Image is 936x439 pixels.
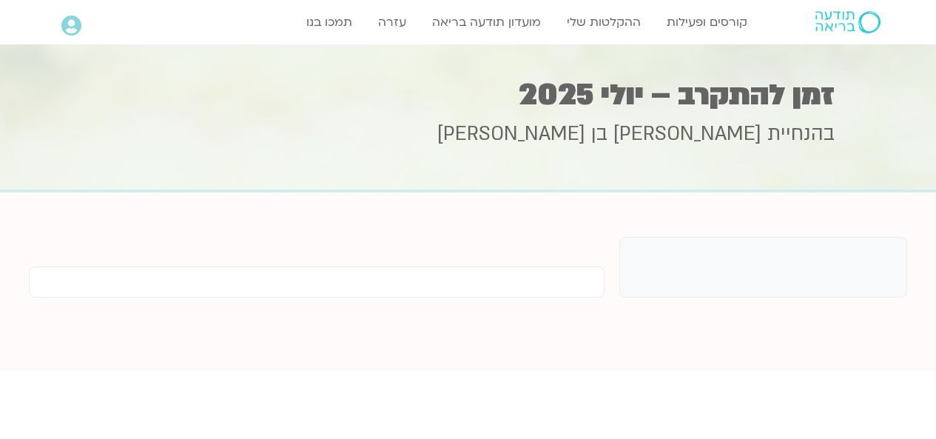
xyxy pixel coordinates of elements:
[371,8,414,36] a: עזרה
[559,8,648,36] a: ההקלטות שלי
[299,8,360,36] a: תמכו בנו
[659,8,755,36] a: קורסים ופעילות
[102,81,835,110] h1: זמן להתקרב – יולי 2025
[425,8,548,36] a: מועדון תודעה בריאה
[767,121,835,147] span: בהנחיית
[815,11,881,33] img: תודעה בריאה
[437,121,761,147] span: [PERSON_NAME] בן [PERSON_NAME]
